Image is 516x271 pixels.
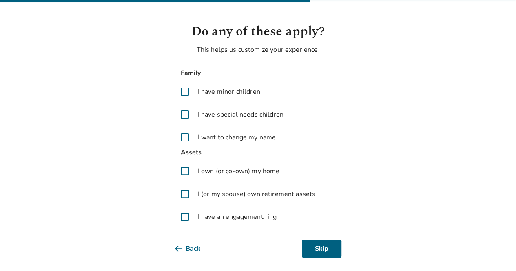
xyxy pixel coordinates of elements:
[175,22,341,42] h1: Do any of these apply?
[175,45,341,55] p: This helps us customize your experience.
[198,132,276,142] span: I want to change my name
[175,147,341,158] span: Assets
[302,240,341,258] button: Skip
[475,232,516,271] iframe: Chat Widget
[175,68,341,79] span: Family
[198,189,316,199] span: I (or my spouse) own retirement assets
[175,240,214,258] button: Back
[198,166,280,176] span: I own (or co-own) my home
[198,110,283,119] span: I have special needs children
[198,87,260,97] span: I have minor children
[198,212,277,222] span: I have an engagement ring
